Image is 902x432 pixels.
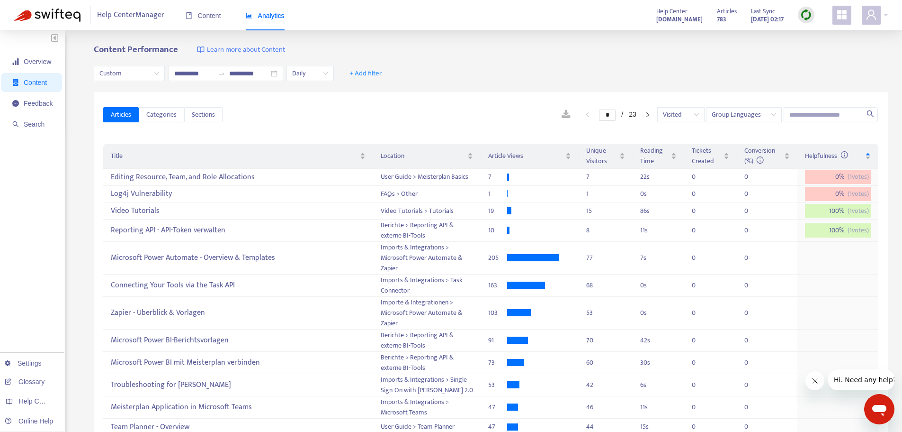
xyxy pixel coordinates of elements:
[586,253,625,263] div: 77
[692,172,711,182] div: 0
[19,397,58,405] span: Help Centers
[744,253,763,263] div: 0
[586,308,625,318] div: 53
[192,110,215,120] span: Sections
[381,151,466,161] span: Location
[866,9,877,20] span: user
[712,108,776,122] span: Group Languages
[349,68,382,79] span: + Add filter
[488,280,507,291] div: 163
[586,422,625,432] div: 44
[373,144,481,169] th: Location
[5,359,42,367] a: Settings
[848,189,869,199] span: ( 1 votes)
[197,45,285,55] a: Learn more about Content
[103,144,373,169] th: Title
[586,146,617,166] span: Unique Visitors
[5,417,53,425] a: Online Help
[744,422,763,432] div: 0
[186,12,192,19] span: book
[292,66,328,81] span: Daily
[488,308,507,318] div: 103
[599,109,636,120] li: 1/23
[373,275,481,297] td: Imports & Integrations > Task Connector
[744,280,763,291] div: 0
[111,151,357,161] span: Title
[586,189,625,199] div: 1
[640,253,677,263] div: 7 s
[744,225,763,236] div: 0
[373,374,481,396] td: Imports & Integrations > Single Sign-On with [PERSON_NAME] 2.0
[24,120,45,128] span: Search
[692,189,711,199] div: 0
[111,278,365,294] div: Connecting Your Tools via the Task API
[640,380,677,390] div: 6 s
[640,335,677,346] div: 42 s
[586,335,625,346] div: 70
[97,6,164,24] span: Help Center Manager
[218,70,225,77] span: swap-right
[103,107,139,122] button: Articles
[373,352,481,374] td: Berichte > Reporting API & externe BI-Tools
[197,46,205,54] img: image-link
[111,186,365,202] div: Log4j Vulnerability
[633,144,684,169] th: Reading Time
[585,112,590,118] span: left
[744,172,763,182] div: 0
[12,100,19,107] span: message
[864,394,894,424] iframe: Schaltfläche zum Öffnen des Messaging-Fensters
[744,402,763,413] div: 0
[488,172,507,182] div: 7
[692,422,711,432] div: 0
[111,110,131,120] span: Articles
[14,9,80,22] img: Swifteq
[744,308,763,318] div: 0
[692,206,711,216] div: 0
[805,204,871,218] div: 100 %
[99,66,159,81] span: Custom
[5,378,45,386] a: Glossary
[805,150,848,161] span: Helpfulness
[373,220,481,242] td: Berichte > Reporting API & externe BI-Tools
[580,109,595,120] button: left
[800,9,812,21] img: sync.dc5367851b00ba804db3.png
[111,355,365,371] div: Microsoft Power BI mit Meisterplan verbinden
[12,58,19,65] span: signal
[692,402,711,413] div: 0
[751,14,784,25] strong: [DATE] 02:17
[744,358,763,368] div: 0
[186,12,221,19] span: Content
[692,280,711,291] div: 0
[744,335,763,346] div: 0
[640,225,677,236] div: 11 s
[692,225,711,236] div: 0
[586,206,625,216] div: 15
[207,45,285,55] span: Learn more about Content
[111,400,365,415] div: Meisterplan Application in Microsoft Teams
[488,422,507,432] div: 47
[580,109,595,120] li: Previous Page
[640,280,677,291] div: 0 s
[805,223,871,238] div: 100 %
[692,358,711,368] div: 0
[744,380,763,390] div: 0
[640,308,677,318] div: 0 s
[218,70,225,77] span: to
[663,108,699,122] span: Visited
[848,172,869,182] span: ( 1 votes)
[744,206,763,216] div: 0
[488,253,507,263] div: 205
[848,225,869,236] span: ( 1 votes)
[640,358,677,368] div: 30 s
[94,42,178,57] b: Content Performance
[12,79,19,86] span: container
[744,189,763,199] div: 0
[111,377,365,393] div: Troubleshooting for [PERSON_NAME]
[751,6,775,17] span: Last Sync
[488,151,563,161] span: Article Views
[656,14,703,25] a: [DOMAIN_NAME]
[866,110,874,118] span: search
[692,335,711,346] div: 0
[621,110,623,118] span: /
[640,206,677,216] div: 86 s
